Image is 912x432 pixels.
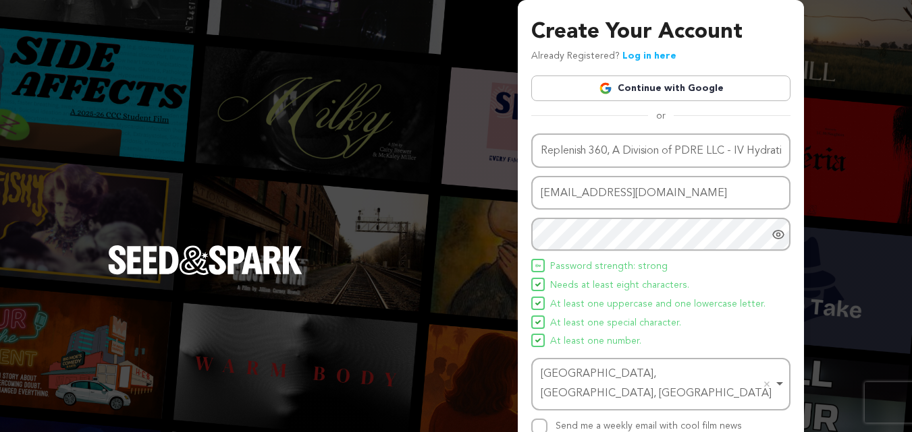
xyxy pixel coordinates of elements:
[556,421,742,431] label: Send me a weekly email with cool film news
[531,176,790,210] input: Email address
[531,49,676,65] p: Already Registered?
[550,334,641,350] span: At least one number.
[772,228,785,241] a: Show password as plain text. Warning: this will display your password on the screen.
[531,16,790,49] h3: Create Your Account
[599,82,612,95] img: Google logo
[550,278,689,294] span: Needs at least eight characters.
[550,259,668,275] span: Password strength: strong
[622,51,676,61] a: Log in here
[535,263,541,268] img: Seed&Spark Icon
[760,377,774,391] button: Remove item: 'ChIJN8Kl8i782oARdUavho9GuS4'
[535,319,541,325] img: Seed&Spark Icon
[108,245,302,302] a: Seed&Spark Homepage
[531,75,790,101] a: Continue with Google
[535,301,541,306] img: Seed&Spark Icon
[535,338,541,343] img: Seed&Spark Icon
[541,365,773,404] div: [GEOGRAPHIC_DATA], [GEOGRAPHIC_DATA], [GEOGRAPHIC_DATA]
[550,315,681,332] span: At least one special character.
[108,245,302,275] img: Seed&Spark Logo
[550,297,766,313] span: At least one uppercase and one lowercase letter.
[535,282,541,287] img: Seed&Spark Icon
[648,109,674,123] span: or
[531,133,790,168] input: Name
